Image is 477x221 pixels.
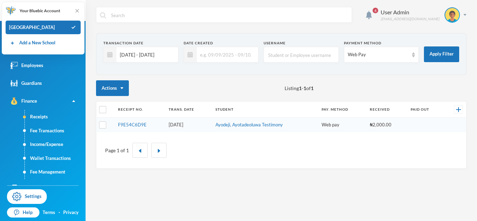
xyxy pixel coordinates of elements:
button: Apply Filter [424,46,459,62]
td: Web pay [318,118,366,132]
a: Wallet Transactions [25,152,86,165]
b: 1 [303,85,306,91]
th: Pay. Method [318,102,366,118]
input: Student or Employee username [267,47,335,63]
th: Receipt No. [115,102,166,118]
th: Received [366,102,407,118]
div: Payment Method [344,40,419,46]
div: Username [264,40,339,46]
input: Search [110,7,348,23]
a: Privacy [63,209,79,216]
div: Transaction Date [103,40,178,46]
th: Paid Out [407,102,443,118]
div: Guardians [10,80,42,87]
img: + [456,107,461,112]
input: e.g. 09/09/2025 - 09/10/2025 [116,47,175,62]
div: Page 1 of 1 [105,147,129,154]
a: Help [7,207,39,218]
span: 4 [373,8,378,13]
span: Listing - of [285,84,314,92]
td: [DATE] [165,118,212,132]
div: Web Pay [348,51,409,58]
div: User Admin [381,8,439,16]
th: Trans. Date [165,102,212,118]
a: F9E54C6D9E [118,122,147,127]
button: Actions [96,80,129,96]
input: e.g. 09/09/2025 - 09/10/2025 [197,47,255,62]
span: Your Bluebic Account [20,8,60,14]
a: Fee Transactions [25,124,86,138]
div: [GEOGRAPHIC_DATA] [6,21,81,35]
div: Finance [10,97,37,105]
b: 1 [299,85,302,91]
td: ₦2,000.00 [366,118,407,132]
a: Fee Management [25,165,86,179]
div: · [59,209,60,216]
div: Subjects [10,184,38,192]
b: 1 [311,85,314,91]
a: Settings [7,189,47,204]
a: Add a New School [9,39,56,46]
a: Receipts [25,110,86,124]
img: search [100,12,106,19]
div: Date Created [184,40,259,46]
img: STUDENT [445,8,459,22]
th: Student [212,102,318,118]
div: Employees [10,62,43,69]
div: [EMAIL_ADDRESS][DOMAIN_NAME] [381,16,439,22]
a: Income/Expense [25,138,86,152]
a: Ayodeji, Ayotadeoluwa Testimony [215,122,283,127]
a: Terms [43,209,55,216]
